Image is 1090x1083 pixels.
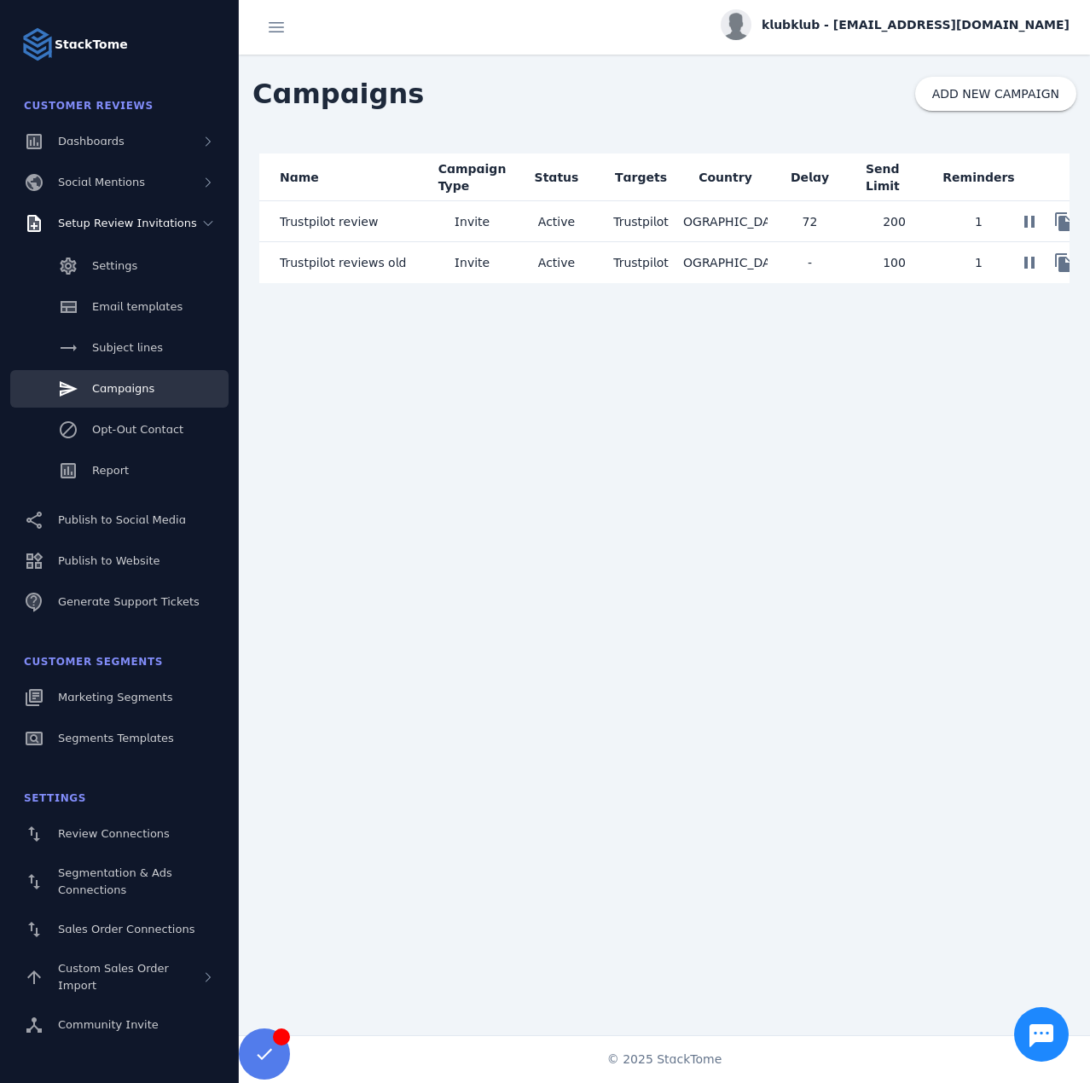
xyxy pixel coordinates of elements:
[10,856,229,907] a: Segmentation & Ads Connections
[915,77,1076,111] button: ADD NEW CAMPAIGN
[24,656,163,668] span: Customer Segments
[10,911,229,948] a: Sales Order Connections
[514,201,599,242] mat-cell: Active
[936,242,1021,283] mat-cell: 1
[768,242,852,283] mat-cell: -
[92,341,163,354] span: Subject lines
[762,16,1070,34] span: klubklub - [EMAIL_ADDRESS][DOMAIN_NAME]
[239,60,438,128] span: Campaigns
[58,554,159,567] span: Publish to Website
[599,153,683,201] mat-header-cell: Targets
[721,9,751,40] img: profile.jpg
[92,259,137,272] span: Settings
[683,242,768,283] mat-cell: [GEOGRAPHIC_DATA]
[10,720,229,757] a: Segments Templates
[768,153,852,201] mat-header-cell: Delay
[10,288,229,326] a: Email templates
[58,866,172,896] span: Segmentation & Ads Connections
[936,153,1021,201] mat-header-cell: Reminders
[20,27,55,61] img: Logo image
[24,100,154,112] span: Customer Reviews
[58,217,197,229] span: Setup Review Invitations
[55,36,128,54] strong: StackTome
[58,962,169,992] span: Custom Sales Order Import
[10,1006,229,1044] a: Community Invite
[932,88,1059,100] span: ADD NEW CAMPAIGN
[514,153,599,201] mat-header-cell: Status
[768,201,852,242] mat-cell: 72
[10,542,229,580] a: Publish to Website
[455,252,490,273] span: Invite
[58,923,194,935] span: Sales Order Connections
[607,1051,722,1069] span: © 2025 StackTome
[852,201,936,242] mat-cell: 200
[58,691,172,704] span: Marketing Segments
[613,256,669,269] span: Trustpilot
[10,370,229,408] a: Campaigns
[58,732,174,744] span: Segments Templates
[852,153,936,201] mat-header-cell: Send Limit
[58,513,186,526] span: Publish to Social Media
[10,815,229,853] a: Review Connections
[10,583,229,621] a: Generate Support Tickets
[10,247,229,285] a: Settings
[721,9,1070,40] button: klubklub - [EMAIL_ADDRESS][DOMAIN_NAME]
[58,176,145,188] span: Social Mentions
[455,211,490,232] span: Invite
[58,1018,159,1031] span: Community Invite
[24,792,86,804] span: Settings
[430,153,514,201] mat-header-cell: Campaign Type
[58,595,200,608] span: Generate Support Tickets
[280,211,378,232] span: Trustpilot review
[92,464,129,477] span: Report
[92,382,154,395] span: Campaigns
[58,135,125,148] span: Dashboards
[10,501,229,539] a: Publish to Social Media
[10,452,229,489] a: Report
[10,329,229,367] a: Subject lines
[683,153,768,201] mat-header-cell: Country
[852,242,936,283] mat-cell: 100
[514,242,599,283] mat-cell: Active
[58,827,170,840] span: Review Connections
[936,201,1021,242] mat-cell: 1
[92,300,183,313] span: Email templates
[10,411,229,449] a: Opt-Out Contact
[10,679,229,716] a: Marketing Segments
[92,423,183,436] span: Opt-Out Contact
[613,215,669,229] span: Trustpilot
[683,201,768,242] mat-cell: [GEOGRAPHIC_DATA]
[259,153,430,201] mat-header-cell: Name
[280,252,406,273] span: Trustpilot reviews old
